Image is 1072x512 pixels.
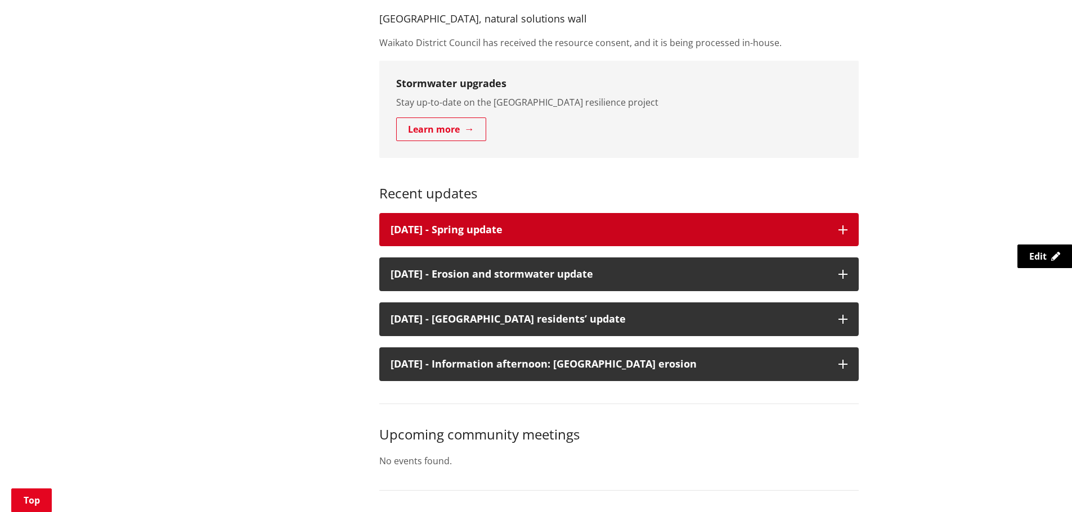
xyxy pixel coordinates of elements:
button: [DATE] - Spring update [379,213,859,247]
h3: Stormwater upgrades [396,78,842,90]
p: [DATE] - [GEOGRAPHIC_DATA] residents’ update [391,314,827,325]
a: Learn more [396,117,486,141]
p: [DATE] - Erosion and stormwater update [391,269,827,280]
h3: Recent updates [379,169,859,202]
button: [DATE] - Erosion and stormwater update [379,257,859,291]
h4: [GEOGRAPHIC_DATA], natural solutions wall [379,13,859,25]
iframe: Messenger Launcher [1020,465,1061,505]
p: Stay up-to-date on the [GEOGRAPHIC_DATA] resilience project [396,96,842,109]
button: [DATE] - [GEOGRAPHIC_DATA] residents’ update [379,302,859,336]
p: Waikato District Council has received the resource consent, and it is being processed in-house. [379,36,859,49]
p: [DATE] - Information afternoon: [GEOGRAPHIC_DATA] erosion [391,359,827,370]
h3: [DATE] - Spring update [391,224,827,235]
p: No events found. [379,454,859,468]
span: Edit [1029,250,1047,262]
a: Edit [1017,244,1072,268]
a: Top [11,488,52,512]
h3: Upcoming community meetings [379,427,859,443]
button: [DATE] - Information afternoon: [GEOGRAPHIC_DATA] erosion [379,347,859,381]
